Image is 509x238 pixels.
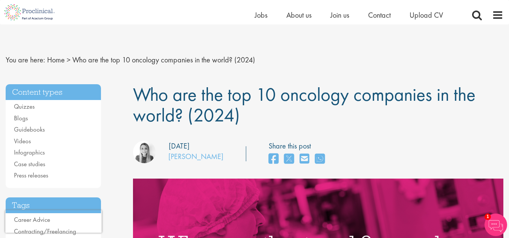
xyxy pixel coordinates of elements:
[133,141,156,163] img: Hannah Burke
[410,10,443,20] a: Upload CV
[14,114,28,122] a: Blogs
[286,10,312,20] a: About us
[133,82,475,127] span: Who are the top 10 oncology companies in the world? (2024)
[14,148,45,156] a: Infographics
[14,102,35,111] a: Quizzes
[284,151,294,167] a: share on twitter
[485,214,507,236] img: Chatbot
[300,151,309,167] a: share on email
[6,55,45,65] span: You are here:
[6,84,101,100] h3: Content types
[255,10,267,20] a: Jobs
[315,151,325,167] a: share on whats app
[485,214,491,220] span: 1
[14,227,76,235] a: Contracting/Freelancing
[169,141,190,152] div: [DATE]
[6,197,101,214] h3: Tags
[368,10,391,20] a: Contact
[168,152,223,161] a: [PERSON_NAME]
[269,151,278,167] a: share on facebook
[14,160,45,168] a: Case studies
[67,55,70,65] span: >
[14,137,31,145] a: Videos
[72,55,255,65] span: Who are the top 10 oncology companies in the world? (2024)
[14,125,45,133] a: Guidebooks
[269,141,329,152] label: Share this post
[47,55,65,65] a: breadcrumb link
[5,210,102,233] iframe: reCAPTCHA
[330,10,349,20] a: Join us
[14,171,48,179] a: Press releases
